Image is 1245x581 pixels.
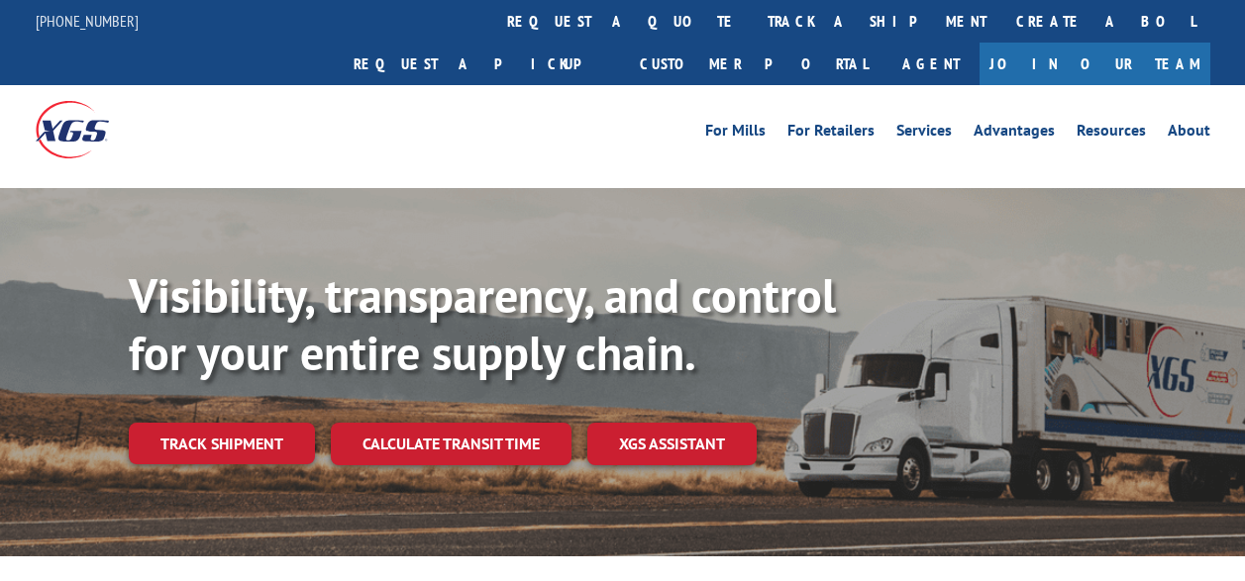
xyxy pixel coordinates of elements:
[587,423,757,465] a: XGS ASSISTANT
[36,11,139,31] a: [PHONE_NUMBER]
[1077,123,1146,145] a: Resources
[339,43,625,85] a: Request a pickup
[1168,123,1210,145] a: About
[787,123,875,145] a: For Retailers
[129,264,836,383] b: Visibility, transparency, and control for your entire supply chain.
[882,43,980,85] a: Agent
[129,423,315,464] a: Track shipment
[896,123,952,145] a: Services
[331,423,571,465] a: Calculate transit time
[625,43,882,85] a: Customer Portal
[980,43,1210,85] a: Join Our Team
[974,123,1055,145] a: Advantages
[705,123,766,145] a: For Mills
